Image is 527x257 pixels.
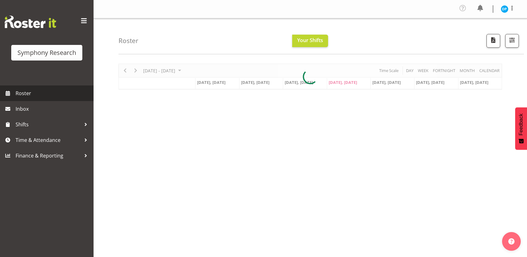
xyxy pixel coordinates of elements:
img: divyadeep-parmar11611.jpg [501,5,508,13]
div: Symphony Research [17,48,76,57]
button: Download a PDF of the roster according to the set date range. [486,34,500,48]
button: Your Shifts [292,35,328,47]
span: Time & Attendance [16,135,81,145]
button: Feedback - Show survey [515,107,527,150]
img: Rosterit website logo [5,16,56,28]
span: Inbox [16,104,90,114]
span: Finance & Reporting [16,151,81,160]
span: Feedback [518,114,524,135]
span: Your Shifts [297,37,323,44]
button: Filter Shifts [505,34,519,48]
span: Roster [16,89,90,98]
h4: Roster [118,37,138,44]
img: help-xxl-2.png [508,238,515,245]
span: Shifts [16,120,81,129]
